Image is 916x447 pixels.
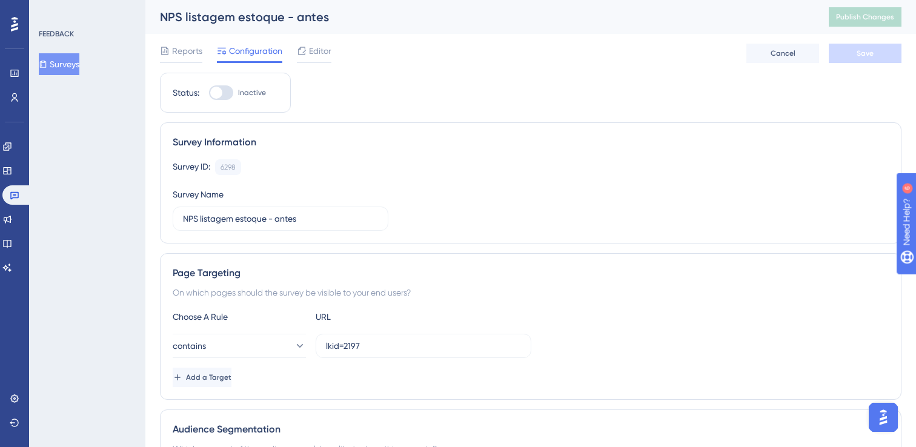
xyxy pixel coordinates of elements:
span: Inactive [238,88,266,98]
div: 6298 [221,162,236,172]
div: NPS listagem estoque - antes [160,8,798,25]
iframe: UserGuiding AI Assistant Launcher [865,399,901,435]
div: Survey Name [173,187,224,202]
input: yourwebsite.com/path [326,339,521,353]
span: Save [857,48,874,58]
span: Configuration [229,44,282,58]
span: Reports [172,44,202,58]
span: Cancel [771,48,795,58]
button: Add a Target [173,368,231,387]
div: FEEDBACK [39,29,74,39]
div: Audience Segmentation [173,422,889,437]
button: contains [173,334,306,358]
button: Cancel [746,44,819,63]
span: Add a Target [186,372,231,382]
button: Surveys [39,53,79,75]
div: Survey Information [173,135,889,150]
input: Type your Survey name [183,212,378,225]
div: Page Targeting [173,266,889,280]
button: Save [829,44,901,63]
div: 6 [84,6,88,16]
span: contains [173,339,206,353]
button: Publish Changes [829,7,901,27]
span: Publish Changes [836,12,894,22]
div: Choose A Rule [173,310,306,324]
span: Editor [309,44,331,58]
div: Survey ID: [173,159,210,175]
div: On which pages should the survey be visible to your end users? [173,285,889,300]
div: URL [316,310,449,324]
div: Status: [173,85,199,100]
span: Need Help? [28,3,76,18]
